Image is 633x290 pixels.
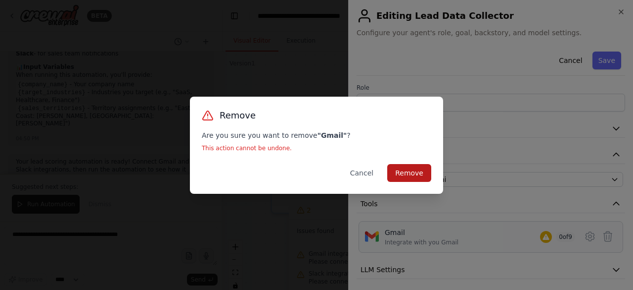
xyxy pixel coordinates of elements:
p: This action cannot be undone. [202,144,431,152]
button: Remove [387,164,431,182]
p: Are you sure you want to remove ? [202,130,431,140]
strong: " Gmail " [317,131,347,139]
button: Cancel [342,164,381,182]
h3: Remove [220,109,256,122]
